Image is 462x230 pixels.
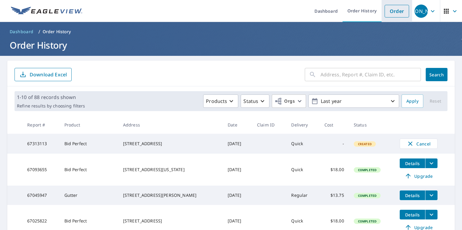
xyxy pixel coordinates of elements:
p: Products [206,97,227,105]
li: / [38,28,40,35]
button: detailsBtn-67045947 [400,190,425,200]
th: Address [118,116,223,134]
button: detailsBtn-67025822 [400,210,425,219]
td: 67313113 [22,134,59,154]
td: Gutter [60,186,118,205]
span: Search [431,72,443,78]
button: filesDropdownBtn-67045947 [425,190,438,200]
th: Cost [320,116,349,134]
p: 1-10 of 88 records shown [17,94,85,101]
button: filesDropdownBtn-67025822 [425,210,438,219]
td: Bid Perfect [60,134,118,154]
a: Upgrade [400,171,438,181]
td: Bid Perfect [60,154,118,186]
td: Regular [286,186,320,205]
td: 67045947 [22,186,59,205]
p: Refine results by choosing filters [17,103,85,109]
span: Completed [354,168,380,172]
td: Quick [286,154,320,186]
button: Cancel [400,139,438,149]
a: Dashboard [7,27,36,37]
td: 67093655 [22,154,59,186]
td: Quick [286,134,320,154]
th: Product [60,116,118,134]
th: Status [349,116,395,134]
th: Delivery [286,116,320,134]
th: Report # [22,116,59,134]
td: [DATE] [223,186,252,205]
input: Address, Report #, Claim ID, etc. [320,66,421,83]
button: Download Excel [15,68,72,81]
span: Upgrade [403,172,434,180]
p: Last year [318,96,389,107]
span: Details [403,212,421,218]
div: [PERSON_NAME] [415,5,428,18]
button: Search [426,68,447,81]
a: Order [385,5,409,18]
p: Order History [43,29,71,35]
span: Dashboard [10,29,34,35]
th: Claim ID [252,116,286,134]
p: Status [243,97,258,105]
td: $18.00 [320,154,349,186]
td: $13.75 [320,186,349,205]
span: Apply [406,97,418,105]
span: Completed [354,193,380,198]
td: - [320,134,349,154]
button: Apply [402,94,423,108]
div: [STREET_ADDRESS] [123,218,218,224]
span: Completed [354,219,380,223]
span: Orgs [275,97,295,105]
button: Last year [308,94,399,108]
div: [STREET_ADDRESS] [123,141,218,147]
button: Orgs [272,94,306,108]
nav: breadcrumb [7,27,455,37]
span: Created [354,142,375,146]
button: detailsBtn-67093655 [400,158,425,168]
h1: Order History [7,39,455,51]
td: [DATE] [223,154,252,186]
img: EV Logo [11,7,82,16]
td: [DATE] [223,134,252,154]
button: Products [203,94,238,108]
span: Details [403,161,421,166]
button: Status [241,94,269,108]
div: [STREET_ADDRESS][US_STATE] [123,167,218,173]
button: filesDropdownBtn-67093655 [425,158,438,168]
th: Date [223,116,252,134]
span: Cancel [406,140,431,147]
div: [STREET_ADDRESS][PERSON_NAME] [123,192,218,198]
span: Details [403,193,421,198]
p: Download Excel [30,71,67,78]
